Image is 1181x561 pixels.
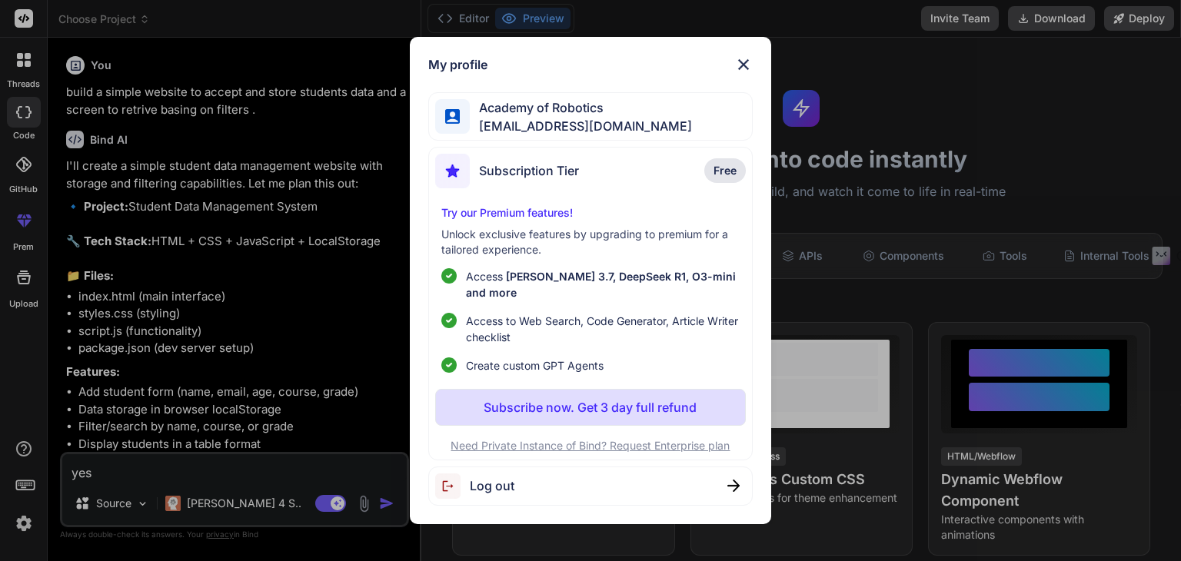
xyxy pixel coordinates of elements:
p: Unlock exclusive features by upgrading to premium for a tailored experience. [441,227,739,257]
span: Create custom GPT Agents [466,357,604,373]
img: close [734,55,753,74]
span: Free [714,163,737,178]
p: Need Private Instance of Bind? Request Enterprise plan [435,438,745,453]
h1: My profile [428,55,487,74]
img: checklist [441,268,457,284]
span: Log out [470,476,514,495]
img: subscription [435,154,470,188]
img: close [727,480,740,492]
span: Access to Web Search, Code Generator, Article Writer checklist [466,313,739,345]
span: [EMAIL_ADDRESS][DOMAIN_NAME] [470,117,692,135]
span: [PERSON_NAME] 3.7, DeepSeek R1, O3-mini and more [466,270,736,299]
img: checklist [441,313,457,328]
p: Access [466,268,739,300]
button: Subscribe now. Get 3 day full refund [435,389,745,426]
p: Try our Premium features! [441,205,739,221]
span: Academy of Robotics [470,98,692,117]
img: profile [445,109,460,124]
img: logout [435,473,470,499]
p: Subscribe now. Get 3 day full refund [484,398,697,417]
span: Subscription Tier [479,161,579,180]
img: checklist [441,357,457,373]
